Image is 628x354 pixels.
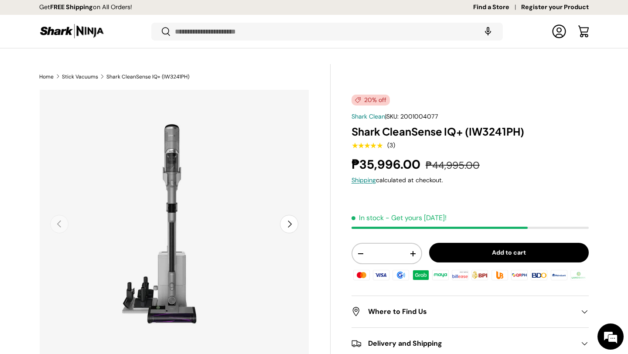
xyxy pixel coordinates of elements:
[50,3,93,11] strong: FREE Shipping
[352,338,575,349] h2: Delivery and Shipping
[386,112,399,120] span: SKU:
[352,269,371,282] img: master
[470,269,489,282] img: bpi
[426,159,480,172] s: ₱44,995.00
[39,73,331,81] nav: Breadcrumbs
[62,74,98,79] a: Stick Vacuums
[569,269,588,282] img: landbank
[372,269,391,282] img: visa
[352,176,376,184] a: Shipping
[352,141,382,150] span: ★★★★★
[352,213,384,222] span: In stock
[352,306,575,317] h2: Where to Find Us
[352,95,390,106] span: 20% off
[352,112,385,120] a: Shark Clean
[39,23,105,40] img: Shark Ninja Philippines
[429,243,589,262] button: Add to cart
[529,269,549,282] img: bdo
[352,296,589,327] summary: Where to Find Us
[510,269,529,282] img: qrph
[106,74,189,79] a: Shark CleanSense IQ+ (IW3241PH)
[391,269,410,282] img: gcash
[386,213,447,222] p: - Get yours [DATE]!
[352,157,423,173] strong: ₱35,996.00
[549,269,568,282] img: metrobank
[352,125,589,138] h1: Shark CleanSense IQ+ (IW3241PH)
[411,269,430,282] img: grabpay
[39,74,54,79] a: Home
[39,3,132,12] p: Get on All Orders!
[474,22,502,41] speech-search-button: Search by voice
[352,142,382,150] div: 5.0 out of 5.0 stars
[387,142,395,149] div: (3)
[473,3,521,12] a: Find a Store
[385,112,438,120] span: |
[431,269,450,282] img: maya
[490,269,509,282] img: ubp
[451,269,470,282] img: billease
[521,3,589,12] a: Register your Product
[400,112,438,120] span: 2001004077
[352,176,589,185] div: calculated at checkout.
